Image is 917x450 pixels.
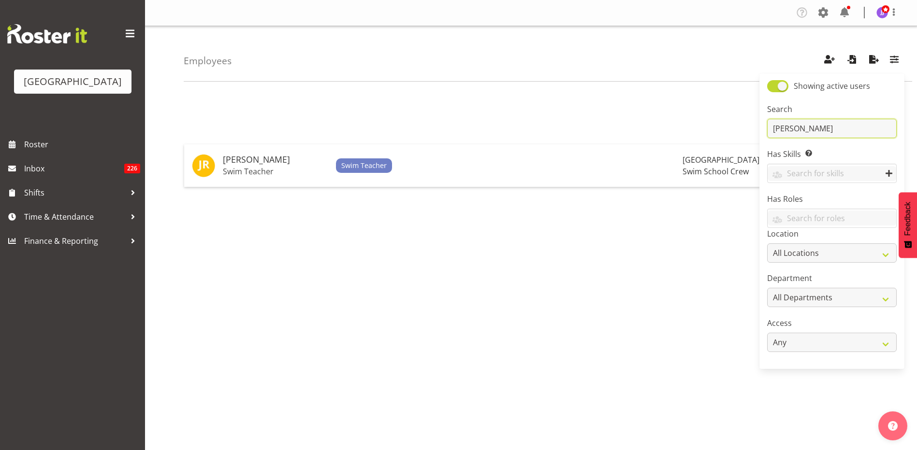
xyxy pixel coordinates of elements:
div: [GEOGRAPHIC_DATA] [24,74,122,89]
button: Feedback - Show survey [899,192,917,258]
span: Showing active users [794,81,870,91]
label: Search [767,103,897,115]
button: Create Employees [819,50,840,71]
input: Search by name/email/phone [767,119,897,138]
span: Feedback [903,202,912,236]
button: Filter Employees [884,50,904,71]
span: Finance & Reporting [24,234,126,248]
span: Swim Teacher [341,160,387,171]
img: Rosterit website logo [7,24,87,43]
input: Search for skills [768,166,896,181]
label: Has Roles [767,193,897,205]
h5: [PERSON_NAME] [223,155,328,165]
img: jade-johnson1105.jpg [876,7,888,18]
button: Export Employees [864,50,884,71]
p: Swim Teacher [223,167,328,176]
img: help-xxl-2.png [888,421,898,431]
h4: Employees [184,56,232,66]
span: Inbox [24,161,124,176]
span: Swim School Crew [683,166,749,177]
button: Import Employees [842,50,862,71]
span: [GEOGRAPHIC_DATA] [683,155,759,165]
label: Department [767,272,897,284]
span: 226 [124,164,140,173]
input: Search for roles [768,211,896,225]
label: Access [767,317,897,329]
label: Location [767,228,897,239]
img: jasika-rohloff11416.jpg [192,154,215,177]
span: Shifts [24,185,126,200]
span: Roster [24,137,140,152]
span: Time & Attendance [24,210,126,224]
label: Has Skills [767,148,897,160]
